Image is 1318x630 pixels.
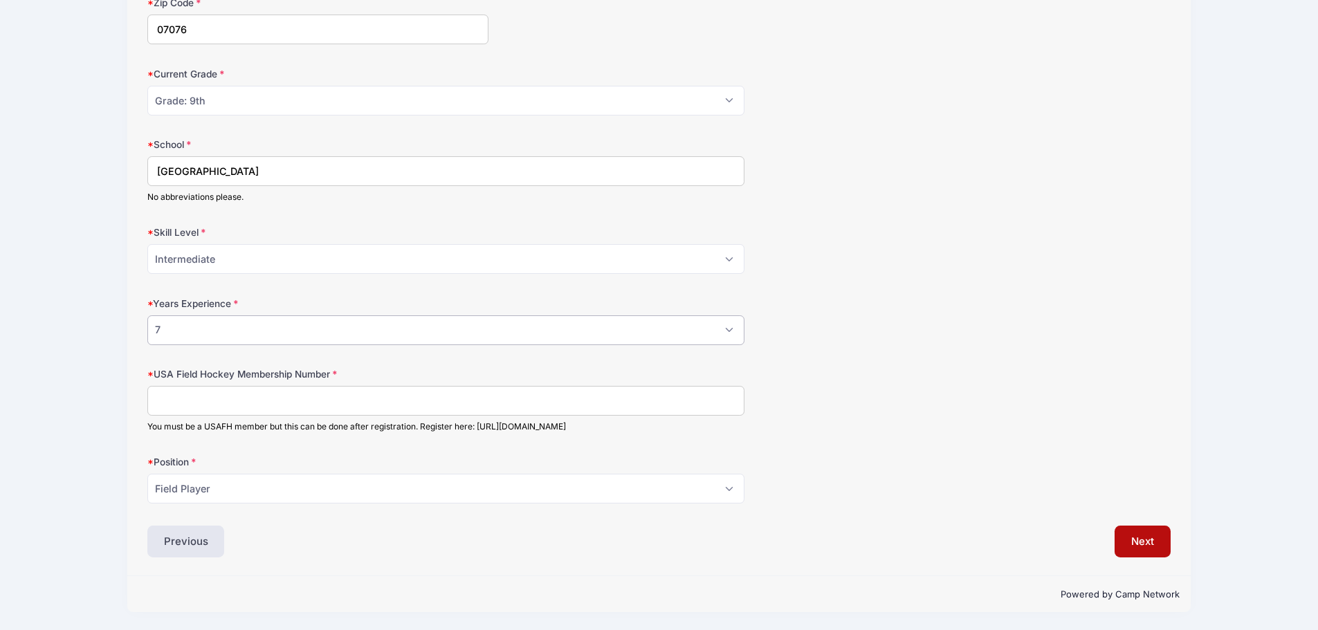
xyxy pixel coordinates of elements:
[147,191,744,203] div: No abbreviations please.
[147,526,225,557] button: Previous
[138,588,1180,602] p: Powered by Camp Network
[147,67,488,81] label: Current Grade
[1115,526,1171,557] button: Next
[147,225,488,239] label: Skill Level
[147,138,488,151] label: School
[147,455,488,469] label: Position
[147,367,488,381] label: USA Field Hockey Membership Number
[147,15,488,44] input: xxxxx
[147,420,744,433] div: You must be a USAFH member but this can be done after registration. Register here: [URL][DOMAIN_N...
[147,297,488,311] label: Years Experience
